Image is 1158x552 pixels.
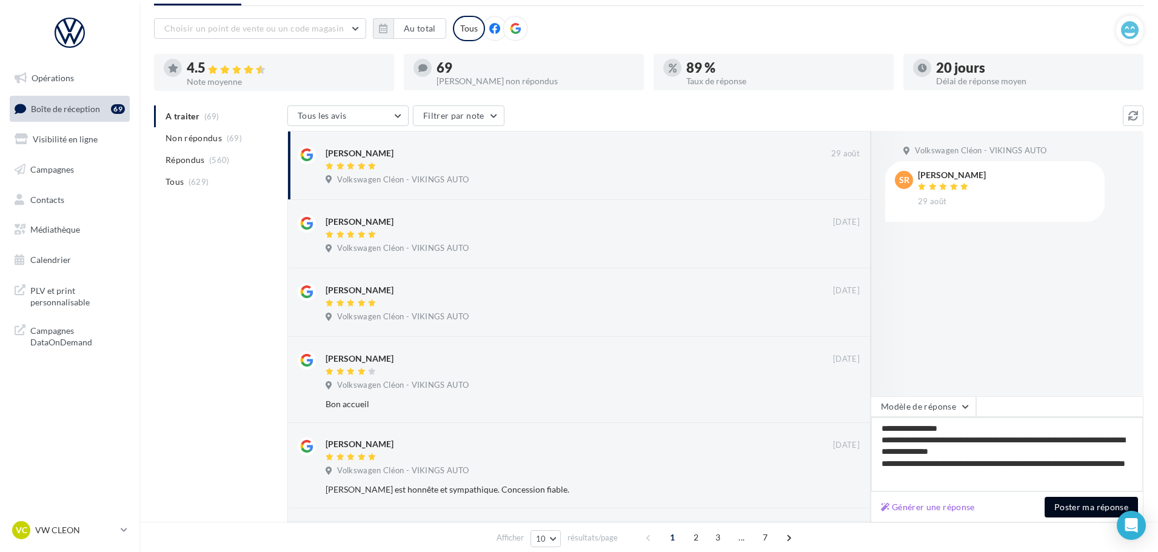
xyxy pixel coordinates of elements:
[326,147,393,159] div: [PERSON_NAME]
[833,354,860,365] span: [DATE]
[7,247,132,273] a: Calendrier
[30,322,125,348] span: Campagnes DataOnDemand
[7,278,132,313] a: PLV et print personnalisable
[755,528,775,547] span: 7
[1045,497,1138,517] button: Poster ma réponse
[7,127,132,152] a: Visibilité en ligne
[30,282,125,308] span: PLV et print personnalisable
[164,23,344,33] span: Choisir un point de vente ou un code magasin
[7,96,132,122] a: Boîte de réception69
[187,78,384,86] div: Note moyenne
[16,524,27,536] span: VC
[7,65,132,91] a: Opérations
[833,440,860,451] span: [DATE]
[686,61,884,75] div: 89 %
[187,61,384,75] div: 4.5
[708,528,728,547] span: 3
[437,61,634,75] div: 69
[686,77,884,85] div: Taux de réponse
[33,134,98,144] span: Visibilité en ligne
[287,105,409,126] button: Tous les avis
[497,532,524,544] span: Afficher
[326,353,393,365] div: [PERSON_NAME]
[1117,511,1146,540] div: Open Intercom Messenger
[166,154,205,166] span: Répondus
[732,528,751,547] span: ...
[918,196,946,207] span: 29 août
[32,73,74,83] span: Opérations
[413,105,504,126] button: Filtrer par note
[831,148,860,159] span: 29 août
[876,500,980,514] button: Générer une réponse
[111,104,125,114] div: 69
[7,157,132,182] a: Campagnes
[166,176,184,188] span: Tous
[337,243,469,254] span: Volkswagen Cléon - VIKINGS AUTO
[915,145,1046,156] span: Volkswagen Cléon - VIKINGS AUTO
[189,177,209,187] span: (629)
[298,110,347,121] span: Tous les avis
[833,285,860,296] span: [DATE]
[337,465,469,476] span: Volkswagen Cléon - VIKINGS AUTO
[326,284,393,296] div: [PERSON_NAME]
[530,530,561,547] button: 10
[326,484,781,496] div: [PERSON_NAME] est honnête et sympathique. Concession fiable.
[326,216,393,228] div: [PERSON_NAME]
[227,133,242,143] span: (69)
[373,18,446,39] button: Au total
[337,175,469,185] span: Volkswagen Cléon - VIKINGS AUTO
[30,194,64,204] span: Contacts
[31,103,100,113] span: Boîte de réception
[30,224,80,234] span: Médiathèque
[7,187,132,213] a: Contacts
[209,155,230,165] span: (560)
[326,438,393,450] div: [PERSON_NAME]
[154,18,366,39] button: Choisir un point de vente ou un code magasin
[567,532,618,544] span: résultats/page
[918,171,986,179] div: [PERSON_NAME]
[453,16,485,41] div: Tous
[326,398,781,410] div: Bon accueil
[166,132,222,144] span: Non répondus
[686,528,706,547] span: 2
[35,524,116,536] p: VW CLEON
[936,61,1134,75] div: 20 jours
[871,396,976,417] button: Modèle de réponse
[899,174,909,186] span: SR
[10,519,130,542] a: VC VW CLEON
[337,311,469,322] span: Volkswagen Cléon - VIKINGS AUTO
[393,18,446,39] button: Au total
[536,534,546,544] span: 10
[936,77,1134,85] div: Délai de réponse moyen
[337,380,469,391] span: Volkswagen Cléon - VIKINGS AUTO
[7,217,132,242] a: Médiathèque
[7,318,132,353] a: Campagnes DataOnDemand
[663,528,682,547] span: 1
[437,77,634,85] div: [PERSON_NAME] non répondus
[30,254,71,265] span: Calendrier
[833,217,860,228] span: [DATE]
[30,164,74,175] span: Campagnes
